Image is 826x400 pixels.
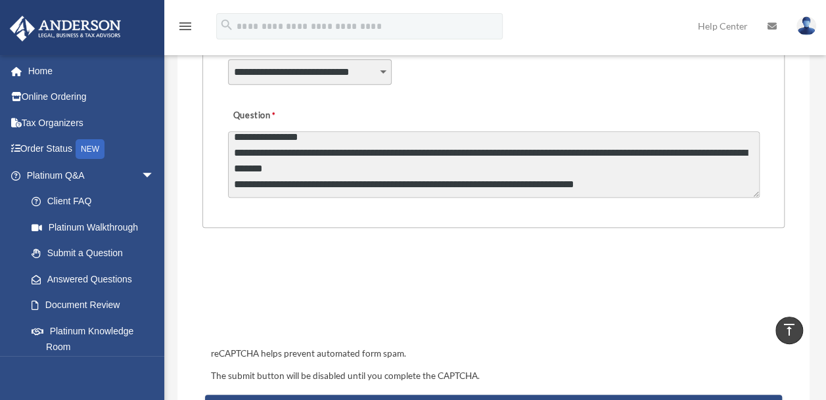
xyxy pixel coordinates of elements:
a: menu [177,23,193,34]
iframe: reCAPTCHA [206,269,406,320]
i: menu [177,18,193,34]
div: The submit button will be disabled until you complete the CAPTCHA. [205,368,781,384]
a: Client FAQ [18,189,174,215]
i: search [219,18,234,32]
a: Order StatusNEW [9,136,174,163]
div: NEW [76,139,104,159]
img: User Pic [796,16,816,35]
a: Platinum Q&Aarrow_drop_down [9,162,174,189]
a: Tax Organizers [9,110,174,136]
a: Platinum Knowledge Room [18,318,174,360]
i: vertical_align_top [781,322,797,338]
a: Document Review [18,292,174,319]
span: arrow_drop_down [141,162,168,189]
a: Home [9,58,174,84]
a: Online Ordering [9,84,174,110]
a: Submit a Question [18,240,168,267]
a: vertical_align_top [775,317,803,344]
a: Platinum Walkthrough [18,214,174,240]
img: Anderson Advisors Platinum Portal [6,16,125,41]
label: Question [228,106,330,125]
div: reCAPTCHA helps prevent automated form spam. [205,346,781,362]
a: Answered Questions [18,266,174,292]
